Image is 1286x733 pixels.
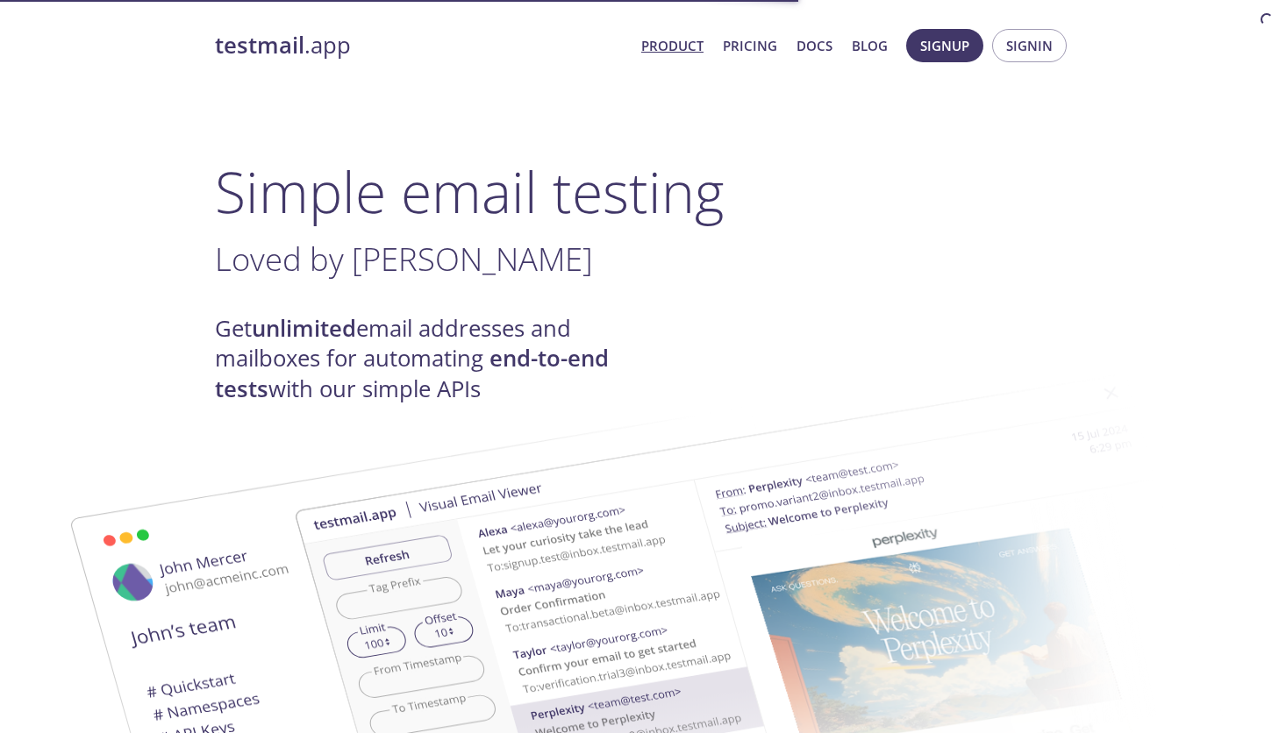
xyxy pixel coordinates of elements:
[641,34,704,57] a: Product
[1006,34,1053,57] span: Signin
[723,34,777,57] a: Pricing
[215,31,627,60] a: testmail.app
[920,34,969,57] span: Signup
[852,34,888,57] a: Blog
[992,29,1067,62] button: Signin
[215,237,593,281] span: Loved by [PERSON_NAME]
[215,158,1071,225] h1: Simple email testing
[906,29,983,62] button: Signup
[215,314,643,404] h4: Get email addresses and mailboxes for automating with our simple APIs
[215,30,304,60] strong: testmail
[797,34,832,57] a: Docs
[252,313,356,344] strong: unlimited
[215,343,609,403] strong: end-to-end tests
